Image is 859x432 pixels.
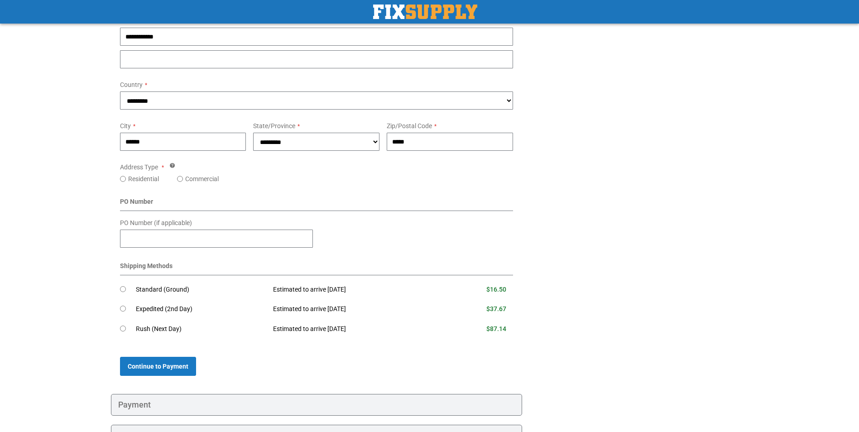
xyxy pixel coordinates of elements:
[136,319,266,339] td: Rush (Next Day)
[185,174,219,183] label: Commercial
[111,394,523,416] div: Payment
[387,122,432,130] span: Zip/Postal Code
[120,122,131,130] span: City
[486,305,506,312] span: $37.67
[136,299,266,319] td: Expedited (2nd Day)
[120,219,192,226] span: PO Number (if applicable)
[266,280,444,300] td: Estimated to arrive [DATE]
[120,261,513,275] div: Shipping Methods
[486,325,506,332] span: $87.14
[373,5,477,19] img: Fix Industrial Supply
[120,197,513,211] div: PO Number
[120,163,158,171] span: Address Type
[120,357,196,376] button: Continue to Payment
[266,299,444,319] td: Estimated to arrive [DATE]
[128,174,159,183] label: Residential
[266,319,444,339] td: Estimated to arrive [DATE]
[373,5,477,19] a: store logo
[120,17,161,24] span: Street Address
[136,280,266,300] td: Standard (Ground)
[120,81,143,88] span: Country
[486,286,506,293] span: $16.50
[128,363,188,370] span: Continue to Payment
[253,122,295,130] span: State/Province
